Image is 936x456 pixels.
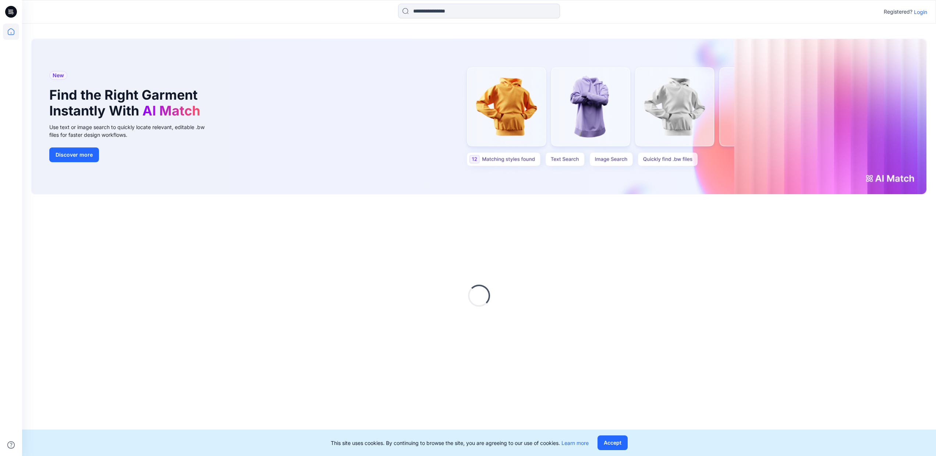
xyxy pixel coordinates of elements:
[561,440,589,446] a: Learn more
[53,71,64,80] span: New
[331,439,589,447] p: This site uses cookies. By continuing to browse the site, you are agreeing to our use of cookies.
[49,123,215,139] div: Use text or image search to quickly locate relevant, editable .bw files for faster design workflows.
[49,87,204,119] h1: Find the Right Garment Instantly With
[142,103,200,119] span: AI Match
[914,8,927,16] p: Login
[49,147,99,162] button: Discover more
[884,7,912,16] p: Registered?
[598,435,628,450] button: Accept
